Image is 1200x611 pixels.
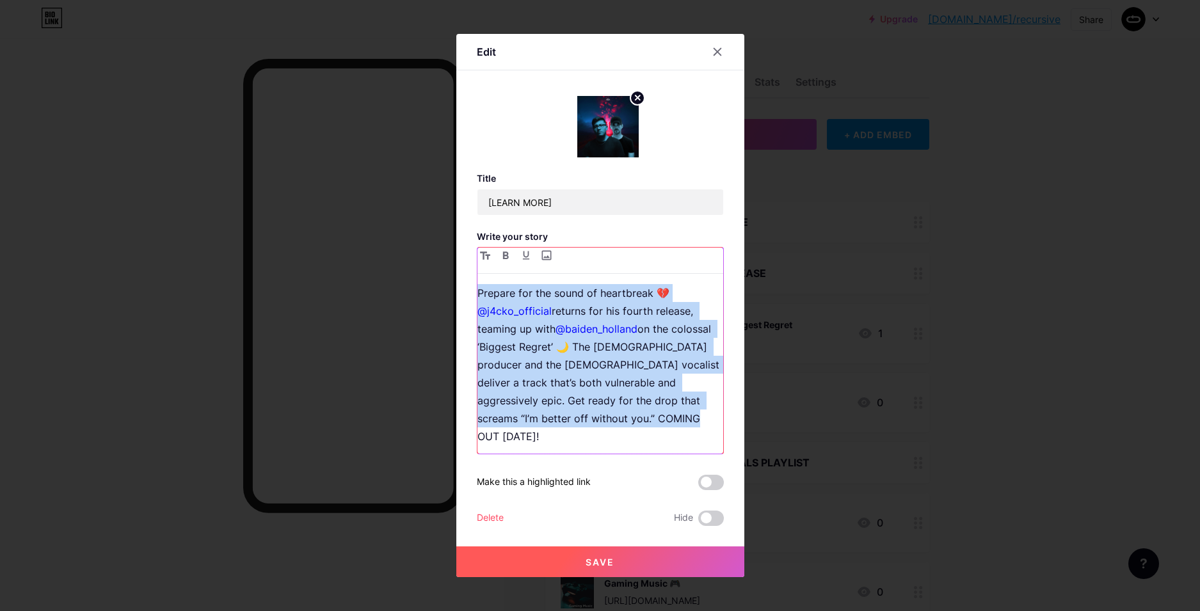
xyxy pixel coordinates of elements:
[477,231,724,242] h3: Write your story
[477,475,591,490] div: Make this a highlighted link
[586,557,614,567] span: Save
[477,511,504,526] div: Delete
[477,189,723,215] input: Title
[477,284,723,445] p: Prepare for the sound of heartbreak 💔 returns for his fourth release, teaming up with on the colo...
[477,173,724,184] h3: Title
[477,44,496,60] div: Edit
[456,546,744,577] button: Save
[674,511,693,526] span: Hide
[556,322,637,335] a: @baiden_holland
[577,96,639,157] img: link_thumbnail
[477,305,552,317] a: @j4cko_official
